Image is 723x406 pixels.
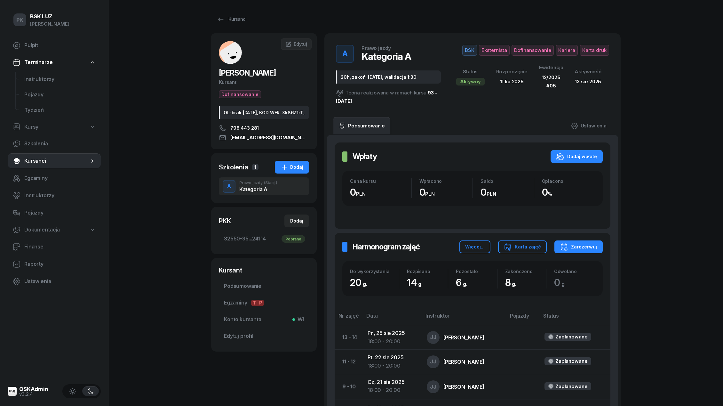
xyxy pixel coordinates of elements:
button: Dodaj [284,215,309,227]
a: Egzaminy [8,171,101,186]
div: A [340,47,350,60]
a: Ustawienia [8,274,101,289]
span: Edytuj [294,41,307,47]
a: Tydzień [19,102,101,118]
img: logo-xs@2x.png [8,387,17,396]
span: JJ [430,359,436,364]
button: APrawo jazdy(Stacj.)Kategoria A [219,177,309,195]
div: 18:00 - 20:00 [368,337,417,346]
span: Ustawienia [24,277,96,286]
td: Pn, 25 sie 2025 [362,325,422,350]
small: % [548,191,552,197]
div: Zaplanowane [555,333,587,341]
a: Kursanci [211,13,252,26]
span: JJ [430,335,436,340]
span: Szkolenia [24,140,96,148]
small: PLN [487,191,496,197]
a: Szkolenia [8,136,101,151]
span: Karta druk [580,45,609,56]
div: Rozpoczęcie [496,68,528,76]
button: Dodaj wpłatę [551,150,603,163]
span: 798 443 281 [230,124,259,132]
div: Do wykorzystania [350,269,399,274]
div: Kursanci [217,15,246,23]
div: Kategoria A [361,51,411,62]
small: g. [418,281,423,287]
a: Edytuj [281,38,312,50]
div: Zaplanowane [555,382,587,391]
span: Kursy [24,123,38,131]
td: Pt, 22 sie 2025 [362,350,422,374]
a: Instruktorzy [8,188,101,203]
span: Finanse [24,243,96,251]
th: Status [539,312,610,325]
span: T [251,300,258,306]
span: Dokumentacja [24,226,60,234]
span: Egzaminy [24,174,96,183]
span: Dofinansowanie [512,45,554,56]
div: Status [456,68,485,76]
div: 0 [542,186,595,198]
div: Dodaj wpłatę [556,153,597,160]
span: 11 lip 2025 [500,78,524,85]
div: [PERSON_NAME] [443,335,484,340]
span: Pojazdy [24,209,96,217]
span: 20 [350,277,370,288]
span: [EMAIL_ADDRESS][DOMAIN_NAME] [230,134,309,142]
div: Wpłacono [419,178,473,184]
small: PLN [425,191,435,197]
span: 14 [407,277,425,288]
div: Odwołano [554,269,595,274]
span: Podsumowanie [224,282,304,290]
div: Prawo jazdy [239,181,277,185]
span: Wł [295,315,304,324]
small: PLN [356,191,366,197]
a: Kursanci [8,153,101,169]
div: 0 [350,186,411,198]
a: 798 443 281 [219,124,309,132]
div: 0 [419,186,473,198]
div: Więcej... [465,243,485,251]
div: OSKAdmin [19,386,48,392]
span: 32550-35...24114 [224,235,304,243]
button: A [223,180,235,193]
a: EgzaminyTP [219,295,309,311]
a: Dokumentacja [8,223,101,237]
button: A [336,45,354,63]
a: Edytuj profil [219,329,309,344]
span: Kursanci [24,157,89,165]
a: Konto kursantaWł [219,312,309,327]
span: Pulpit [24,41,96,50]
span: Pojazdy [24,91,96,99]
div: 18:00 - 20:00 [368,386,417,394]
div: Kursant [219,78,309,86]
span: Tydzień [24,106,96,114]
button: Dodaj [275,161,309,174]
td: Cz, 21 sie 2025 [362,374,422,400]
a: Finanse [8,239,101,255]
div: Saldo [481,178,534,184]
span: (Stacj.) [264,181,277,185]
div: Zakończono [505,269,546,274]
div: 18:00 - 20:00 [368,362,417,370]
div: 12/2025 #05 [539,73,563,90]
span: Instruktorzy [24,191,96,200]
span: 1 [252,164,258,170]
div: Aktywność [575,68,601,76]
button: Zarezerwuj [554,240,603,253]
small: g. [561,281,566,287]
td: 9 - 10 [335,374,362,400]
div: Prawo jazdy [361,45,391,51]
span: Eksternista [479,45,510,56]
div: 13 sie 2025 [575,77,601,86]
span: BSK [462,45,477,56]
small: g. [463,281,467,287]
span: PK [16,17,24,23]
td: 13 - 14 [335,325,362,350]
div: Karta zajęć [504,243,541,251]
span: Raporty [24,260,96,268]
span: Terminarze [24,58,52,67]
span: 6 [456,277,471,288]
div: 20h, zakoń. [DATE], walidacja 1:30 [336,70,441,84]
span: Kariera [556,45,578,56]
